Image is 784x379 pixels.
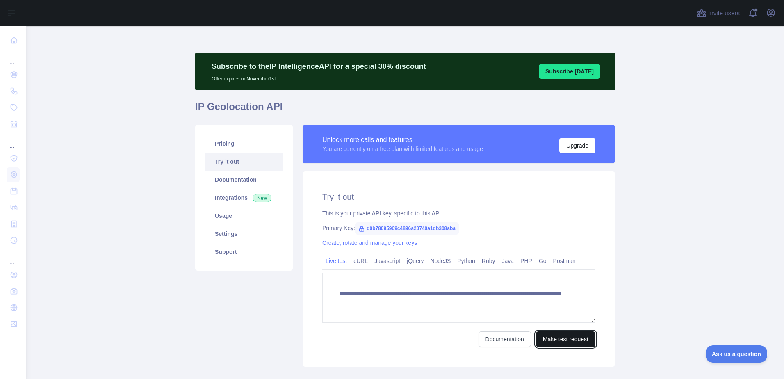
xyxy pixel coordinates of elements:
h1: IP Geolocation API [195,100,615,120]
a: Documentation [205,171,283,189]
button: Invite users [695,7,741,20]
a: jQuery [403,254,427,267]
div: Primary Key: [322,224,595,232]
a: Javascript [371,254,403,267]
h2: Try it out [322,191,595,203]
span: Invite users [708,9,740,18]
a: Pricing [205,135,283,153]
div: This is your private API key, specific to this API. [322,209,595,217]
a: Usage [205,207,283,225]
a: NodeJS [427,254,454,267]
a: Settings [205,225,283,243]
div: Unlock more calls and features [322,135,483,145]
a: cURL [350,254,371,267]
span: New [253,194,271,202]
a: Support [205,243,283,261]
p: Subscribe to the IP Intelligence API for a special 30 % discount [212,61,426,72]
span: d0b78095969c4896a20740a1db308aba [355,222,459,235]
a: Go [536,254,550,267]
div: ... [7,133,20,149]
button: Subscribe [DATE] [539,64,600,79]
div: ... [7,249,20,266]
p: Offer expires on November 1st. [212,72,426,82]
button: Upgrade [559,138,595,153]
div: ... [7,49,20,66]
button: Make test request [536,331,595,347]
a: Live test [322,254,350,267]
a: Ruby [479,254,499,267]
a: Create, rotate and manage your keys [322,240,417,246]
a: Postman [550,254,579,267]
div: You are currently on a free plan with limited features and usage [322,145,483,153]
a: PHP [517,254,536,267]
iframe: Toggle Customer Support [706,345,768,363]
a: Java [499,254,517,267]
a: Documentation [479,331,531,347]
a: Try it out [205,153,283,171]
a: Integrations New [205,189,283,207]
a: Python [454,254,479,267]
